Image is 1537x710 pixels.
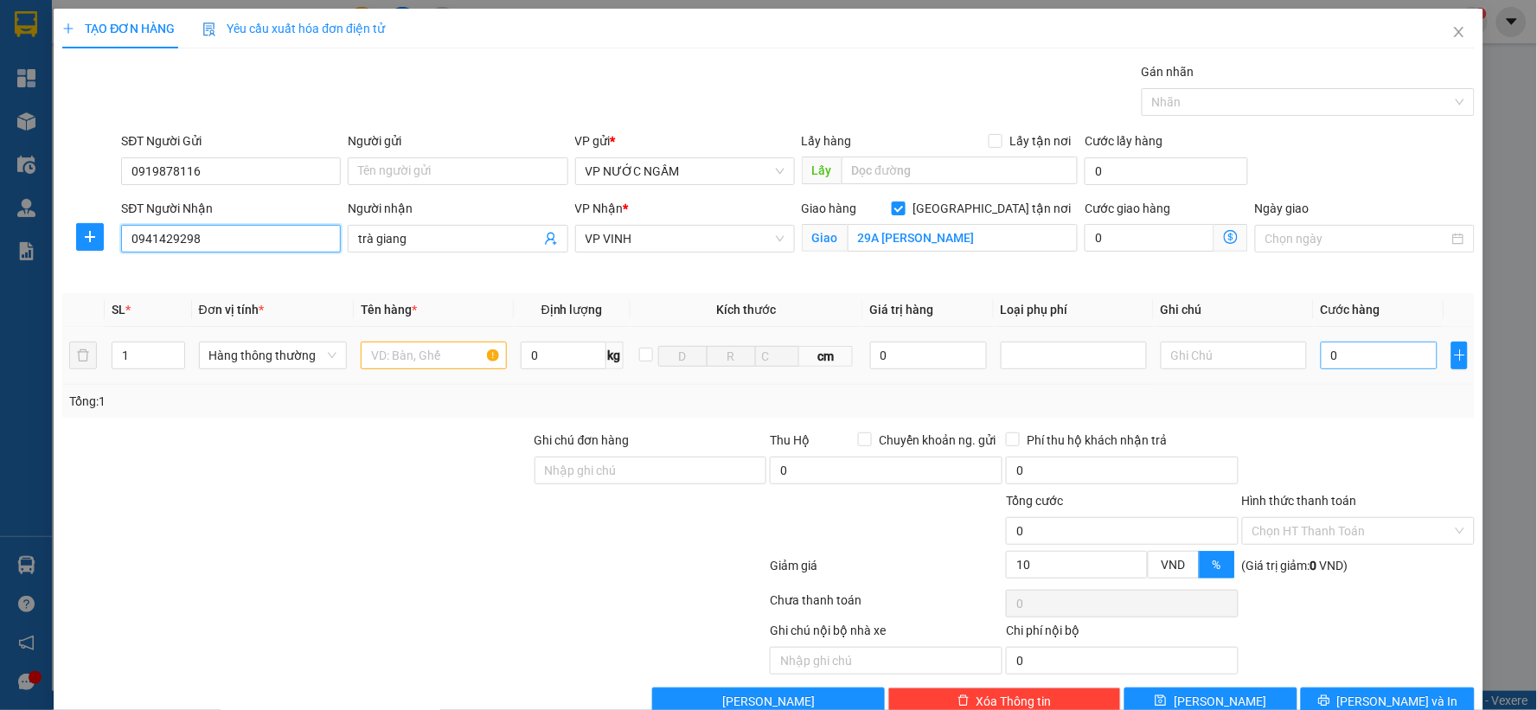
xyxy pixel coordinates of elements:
[575,131,795,150] div: VP gửi
[802,201,857,215] span: Giao hàng
[121,199,341,218] div: SĐT Người Nhận
[1161,342,1307,369] input: Ghi Chú
[770,647,1002,675] input: Nhập ghi chú
[1242,559,1348,572] span: (Giá trị giảm: VND )
[1213,558,1221,572] span: %
[1006,494,1063,508] span: Tổng cước
[848,224,1079,252] input: Giao tận nơi
[768,591,1004,621] div: Chưa thanh toán
[62,22,175,35] span: TẠO ĐƠN HÀNG
[199,303,264,317] span: Đơn vị tính
[1142,65,1194,79] label: Gán nhãn
[1265,229,1449,248] input: Ngày giao
[202,22,385,35] span: Yêu cầu xuất hóa đơn điện tử
[802,157,842,184] span: Lấy
[906,199,1078,218] span: [GEOGRAPHIC_DATA] tận nơi
[69,392,593,411] div: Tổng: 1
[1002,131,1078,150] span: Lấy tận nơi
[1085,201,1170,215] label: Cước giao hàng
[994,293,1154,327] th: Loại phụ phí
[9,93,32,179] img: logo
[1154,293,1314,327] th: Ghi chú
[575,201,624,215] span: VP Nhận
[77,230,103,244] span: plus
[1085,224,1214,252] input: Cước giao hàng
[586,226,785,252] span: VP VINH
[112,303,125,317] span: SL
[755,346,799,367] input: C
[544,232,558,246] span: user-add
[1310,559,1317,572] span: 0
[348,131,567,150] div: Người gửi
[535,433,630,447] label: Ghi chú đơn hàng
[842,157,1079,184] input: Dọc đường
[361,303,417,317] span: Tên hàng
[802,134,852,148] span: Lấy hàng
[348,199,567,218] div: Người nhận
[209,342,336,368] span: Hàng thông thường
[1085,157,1248,185] input: Cước lấy hàng
[76,223,104,251] button: plus
[1242,494,1357,508] label: Hình thức thanh toán
[957,694,970,708] span: delete
[361,342,507,369] input: VD: Bàn, Ghế
[802,224,848,252] span: Giao
[1162,558,1186,572] span: VND
[658,346,708,367] input: D
[69,342,97,369] button: delete
[870,303,934,317] span: Giá trị hàng
[1155,694,1167,708] span: save
[62,22,74,35] span: plus
[770,621,1002,647] div: Ghi chú nội bộ nhà xe
[717,303,777,317] span: Kích thước
[606,342,624,369] span: kg
[1452,349,1467,362] span: plus
[202,22,216,36] img: icon
[1006,621,1239,647] div: Chi phí nội bộ
[1318,694,1330,708] span: printer
[770,433,810,447] span: Thu Hộ
[38,14,163,70] strong: CHUYỂN PHÁT NHANH AN PHÚ QUÝ
[35,74,163,132] span: [GEOGRAPHIC_DATA], [GEOGRAPHIC_DATA] ↔ [GEOGRAPHIC_DATA]
[541,303,603,317] span: Định lượng
[707,346,756,367] input: R
[768,556,1004,586] div: Giảm giá
[1224,230,1238,244] span: dollar-circle
[1020,431,1174,450] span: Phí thu hộ khách nhận trả
[1452,25,1466,39] span: close
[1085,134,1162,148] label: Cước lấy hàng
[535,457,767,484] input: Ghi chú đơn hàng
[1451,342,1468,369] button: plus
[1435,9,1483,57] button: Close
[870,342,987,369] input: 0
[586,158,785,184] span: VP NƯỚC NGẦM
[799,346,854,367] span: cm
[872,431,1002,450] span: Chuyển khoản ng. gửi
[1321,303,1380,317] span: Cước hàng
[121,131,341,150] div: SĐT Người Gửi
[1255,201,1310,215] label: Ngày giao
